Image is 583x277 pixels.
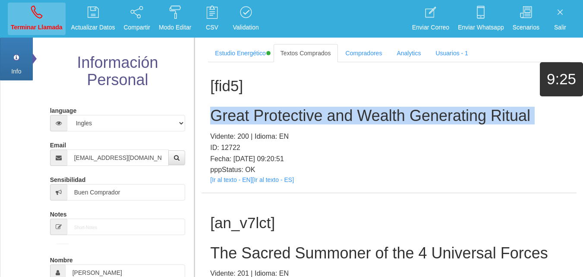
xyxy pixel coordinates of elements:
h2: The Sacred Summoner of the 4 Universal Forces [210,245,568,262]
label: language [50,103,76,115]
p: Scenarios [513,22,539,32]
a: Scenarios [510,3,542,35]
h1: [fid5] [210,78,568,95]
a: Terminar Llamada [8,3,66,35]
label: Email [50,138,66,150]
a: [Ir al texto - ES] [252,176,294,183]
h1: 9:25 [540,71,583,88]
a: Enviar Correo [409,3,452,35]
input: Short-Notes [67,219,186,235]
a: Modo Editar [156,3,194,35]
p: Terminar Llamada [11,22,63,32]
a: Textos Comprados [274,44,338,62]
p: Compartir [124,22,150,32]
p: CSV [200,22,224,32]
a: Enviar Whatsapp [455,3,507,35]
a: [Ir al texto - EN] [210,176,252,183]
label: Notes [50,207,67,219]
input: Sensibilidad [67,184,186,201]
a: Compradores [339,44,389,62]
input: Correo electrónico [67,150,169,166]
a: Analytics [390,44,428,62]
p: Enviar Whatsapp [458,22,504,32]
a: Salir [545,3,575,35]
p: Enviar Correo [412,22,449,32]
h2: Información Personal [48,54,188,88]
a: CSV [197,3,227,35]
a: Usuarios - 1 [429,44,475,62]
p: pppStatus: OK [210,164,568,175]
p: Salir [548,22,572,32]
a: Compartir [121,3,153,35]
p: Vidente: 200 | Idioma: EN [210,131,568,142]
p: ID: 12722 [210,142,568,153]
a: Estudio Energético [208,44,273,62]
p: Validation [233,22,258,32]
label: Nombre [50,253,73,264]
p: Modo Editar [159,22,191,32]
a: Validation [230,3,262,35]
p: Actualizar Datos [71,22,115,32]
h1: [an_v7lct] [210,215,568,232]
a: Actualizar Datos [68,3,118,35]
h2: Great Protective and Wealth Generating Ritual [210,107,568,124]
p: Fecha: [DATE] 09:20:51 [210,153,568,165]
label: Sensibilidad [50,172,85,184]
